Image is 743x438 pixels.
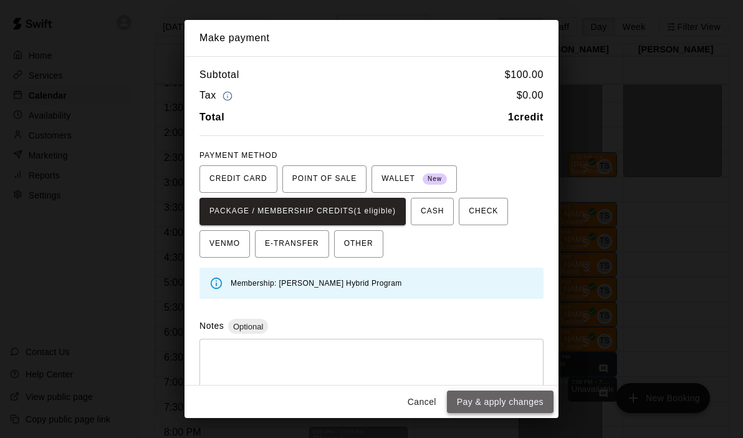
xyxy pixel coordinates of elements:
button: Cancel [402,391,442,414]
h2: Make payment [185,20,558,56]
button: WALLET New [371,165,457,193]
b: 1 credit [508,112,544,122]
span: Membership: [PERSON_NAME] Hybrid Program [231,279,402,288]
label: Notes [199,321,224,331]
span: CREDIT CARD [209,169,267,189]
span: CASH [421,202,444,221]
span: PACKAGE / MEMBERSHIP CREDITS (1 eligible) [209,202,396,221]
span: OTHER [344,234,373,254]
span: CHECK [469,202,498,221]
button: PACKAGE / MEMBERSHIP CREDITS(1 eligible) [199,198,406,225]
button: CASH [411,198,454,225]
span: PAYMENT METHOD [199,151,277,160]
button: POINT OF SALE [282,165,367,193]
button: OTHER [334,230,383,258]
b: Total [199,112,224,122]
h6: Tax [199,87,236,104]
h6: $ 0.00 [517,87,544,104]
span: E-TRANSFER [265,234,319,254]
h6: $ 100.00 [505,67,544,83]
button: Pay & apply changes [447,391,554,414]
span: New [423,171,447,188]
span: Optional [228,322,268,331]
h6: Subtotal [199,67,239,83]
span: VENMO [209,234,240,254]
span: WALLET [381,169,447,189]
button: CHECK [459,198,508,225]
button: VENMO [199,230,250,258]
button: CREDIT CARD [199,165,277,193]
button: E-TRANSFER [255,230,329,258]
span: POINT OF SALE [292,169,357,189]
